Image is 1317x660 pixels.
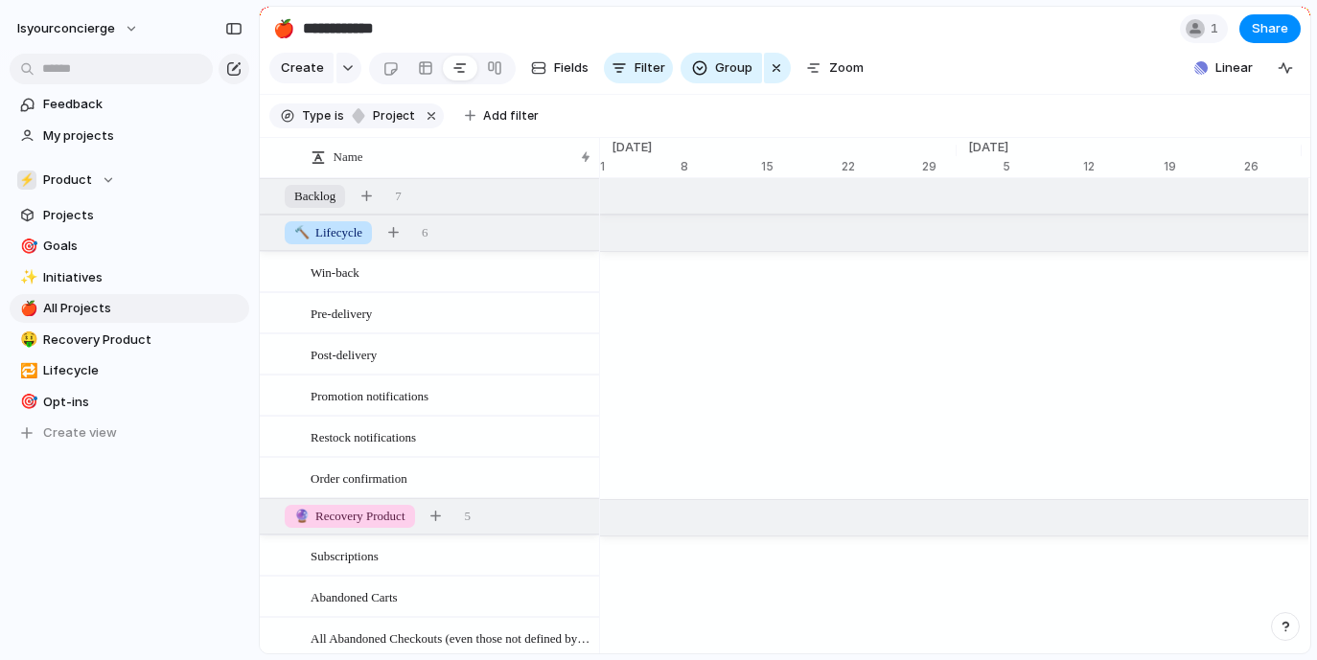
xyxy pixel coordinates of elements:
[1187,54,1260,82] button: Linear
[10,294,249,323] a: 🍎All Projects
[465,507,472,526] span: 5
[43,95,243,114] span: Feedback
[1215,58,1253,78] span: Linear
[17,237,36,256] button: 🎯
[1244,158,1302,175] div: 26
[311,467,407,489] span: Order confirmation
[798,53,871,83] button: Zoom
[10,232,249,261] a: 🎯Goals
[331,105,348,126] button: is
[1003,158,1083,175] div: 5
[20,236,34,258] div: 🎯
[269,53,334,83] button: Create
[17,361,36,380] button: 🔁
[600,158,681,175] div: 1
[554,58,589,78] span: Fields
[346,105,419,126] button: project
[681,53,762,83] button: Group
[311,302,372,324] span: Pre-delivery
[10,122,249,150] a: My projects
[10,388,249,417] a: 🎯Opt-ins
[302,107,331,125] span: Type
[294,223,362,242] span: Lifecycle
[281,58,324,78] span: Create
[17,330,36,350] button: 🤑
[20,329,34,351] div: 🤑
[20,298,34,320] div: 🍎
[10,326,249,354] a: 🤑Recovery Product
[311,626,592,649] span: All Abandoned Checkouts (even those not defined by Shopify)
[20,391,34,413] div: 🎯
[422,223,428,242] span: 6
[1252,19,1288,38] span: Share
[604,53,673,83] button: Filter
[1164,158,1244,175] div: 19
[268,13,299,44] button: 🍎
[311,585,398,607] span: Abandoned Carts
[311,343,377,365] span: Post-delivery
[20,360,34,382] div: 🔁
[1083,158,1164,175] div: 12
[311,425,416,447] span: Restock notifications
[273,15,294,41] div: 🍎
[294,507,405,526] span: Recovery Product
[43,268,243,287] span: Initiatives
[635,58,665,78] span: Filter
[43,330,243,350] span: Recovery Product
[17,268,36,287] button: ✨
[715,58,752,78] span: Group
[335,107,344,125] span: is
[395,187,402,206] span: 7
[1211,19,1224,38] span: 1
[311,384,428,406] span: Promotion notifications
[523,53,596,83] button: Fields
[17,393,36,412] button: 🎯
[10,201,249,230] a: Projects
[483,107,539,125] span: Add filter
[43,361,243,380] span: Lifecycle
[43,171,92,190] span: Product
[17,19,115,38] span: isyourconcierge
[453,102,550,129] button: Add filter
[600,138,663,157] span: [DATE]
[10,90,249,119] a: Feedback
[17,171,36,190] div: ⚡
[17,299,36,318] button: 🍎
[43,126,243,146] span: My projects
[294,225,310,239] span: 🔨
[43,393,243,412] span: Opt-ins
[1239,14,1301,43] button: Share
[43,206,243,225] span: Projects
[43,423,117,443] span: Create view
[957,138,1020,157] span: [DATE]
[367,107,415,125] span: project
[43,237,243,256] span: Goals
[922,158,957,175] div: 29
[681,158,761,175] div: 8
[10,263,249,292] a: ✨Initiatives
[311,261,359,283] span: Win-back
[20,266,34,288] div: ✨
[842,158,922,175] div: 22
[311,544,379,566] span: Subscriptions
[761,158,842,175] div: 15
[294,509,310,523] span: 🔮
[10,166,249,194] button: ⚡Product
[43,299,243,318] span: All Projects
[10,356,249,385] a: 🔁Lifecycle
[829,58,864,78] span: Zoom
[10,419,249,447] button: Create view
[9,13,149,44] button: isyourconcierge
[294,187,335,206] span: Backlog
